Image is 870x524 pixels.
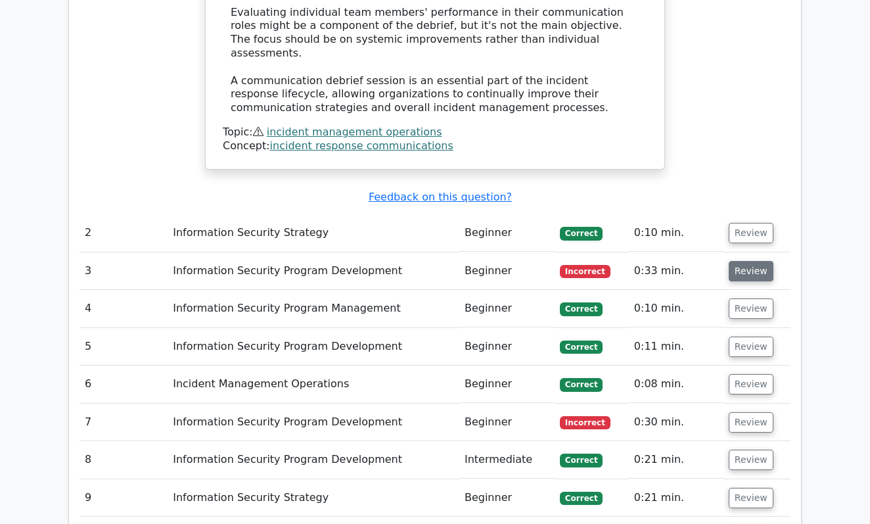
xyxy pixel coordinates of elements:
td: Beginner [459,328,555,366]
td: 6 [80,366,168,403]
td: Beginner [459,290,555,327]
span: Correct [560,341,603,354]
td: Beginner [459,214,555,252]
td: Beginner [459,366,555,403]
td: 0:33 min. [629,252,723,290]
button: Review [729,223,773,243]
span: Correct [560,454,603,467]
td: 0:21 min. [629,479,723,517]
td: Information Security Strategy [168,479,459,517]
td: Beginner [459,479,555,517]
td: 0:08 min. [629,366,723,403]
td: Beginner [459,404,555,441]
span: Correct [560,492,603,505]
button: Review [729,412,773,433]
button: Review [729,450,773,470]
td: Information Security Program Management [168,290,459,327]
td: Information Security Program Development [168,441,459,479]
td: 0:10 min. [629,214,723,252]
span: Incorrect [560,265,610,278]
td: 7 [80,404,168,441]
td: 0:11 min. [629,328,723,366]
button: Review [729,298,773,319]
td: 8 [80,441,168,479]
a: incident management operations [267,126,442,138]
td: 4 [80,290,168,327]
td: Intermediate [459,441,555,479]
a: incident response communications [270,139,453,152]
a: Feedback on this question? [369,191,512,203]
td: 0:10 min. [629,290,723,327]
td: Beginner [459,252,555,290]
td: 5 [80,328,168,366]
td: 2 [80,214,168,252]
span: Correct [560,378,603,391]
span: Incorrect [560,416,610,429]
button: Review [729,261,773,281]
td: 0:30 min. [629,404,723,441]
td: 9 [80,479,168,517]
td: Information Security Program Development [168,328,459,366]
button: Review [729,374,773,394]
td: Information Security Strategy [168,214,459,252]
td: Information Security Program Development [168,404,459,441]
td: 0:21 min. [629,441,723,479]
span: Correct [560,227,603,240]
button: Review [729,488,773,508]
td: Information Security Program Development [168,252,459,290]
div: Concept: [223,139,647,153]
td: Incident Management Operations [168,366,459,403]
div: Topic: [223,126,647,139]
span: Correct [560,302,603,316]
button: Review [729,337,773,357]
td: 3 [80,252,168,290]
